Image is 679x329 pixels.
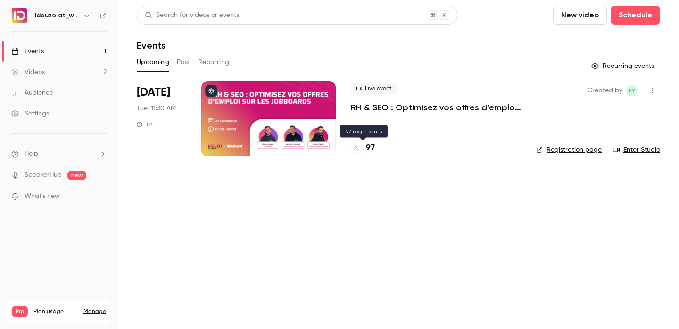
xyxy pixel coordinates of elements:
li: help-dropdown-opener [11,149,107,159]
a: SpeakerHub [25,170,62,180]
div: Videos [11,67,45,77]
a: RH & SEO : Optimisez vos offres d’emploi sur les jobboards [351,102,521,113]
button: New video [553,6,607,25]
span: new [67,171,86,180]
div: Settings [11,109,49,118]
span: What's new [25,191,60,201]
a: 97 [351,142,375,155]
span: Plan usage [33,308,78,315]
div: Audience [11,88,53,98]
span: Tue, 11:30 AM [137,104,176,113]
span: Help [25,149,38,159]
button: Recurring events [587,58,660,74]
h4: 97 [366,142,375,155]
iframe: Noticeable Trigger [95,192,107,201]
span: EY [629,85,635,96]
span: Live event [351,83,397,94]
button: Upcoming [137,55,169,70]
div: Events [11,47,44,56]
span: Eva Yahiaoui [626,85,638,96]
button: Recurring [198,55,230,70]
div: Sep 23 Tue, 11:30 AM (Europe/Madrid) [137,81,186,156]
span: Created by [588,85,622,96]
button: Past [177,55,190,70]
a: Registration page [536,145,602,155]
span: Pro [12,306,28,317]
a: Manage [83,308,106,315]
div: Search for videos or events [145,10,239,20]
img: Ideuzo at_work [12,8,27,23]
span: [DATE] [137,85,170,100]
div: 1 h [137,121,153,128]
a: Enter Studio [613,145,660,155]
h6: Ideuzo at_work [35,11,79,20]
h1: Events [137,40,166,51]
button: Schedule [611,6,660,25]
